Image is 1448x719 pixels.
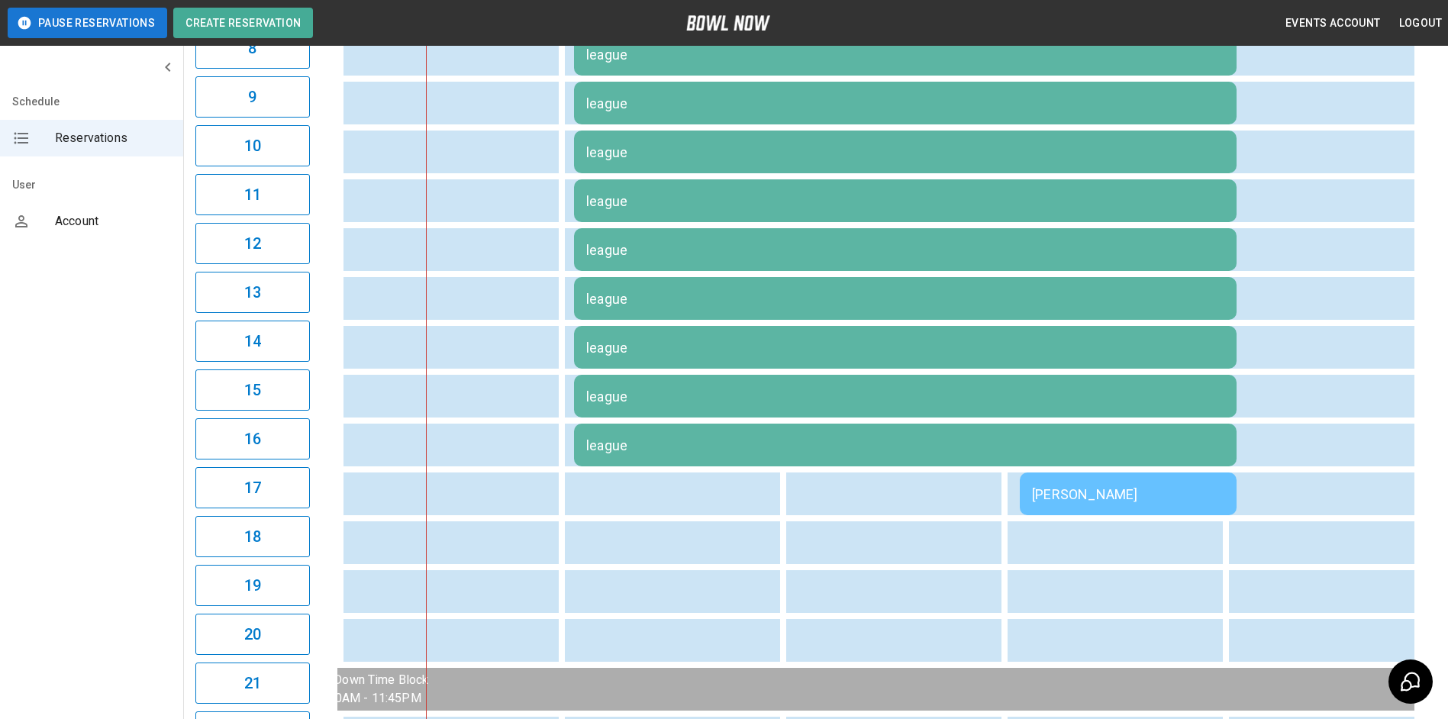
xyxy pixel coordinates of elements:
[586,144,1224,160] div: league
[195,272,310,313] button: 13
[244,329,261,353] h6: 14
[244,378,261,402] h6: 15
[195,565,310,606] button: 19
[586,242,1224,258] div: league
[55,212,171,231] span: Account
[244,231,261,256] h6: 12
[195,614,310,655] button: 20
[586,389,1224,405] div: league
[173,8,313,38] button: Create Reservation
[244,671,261,695] h6: 21
[195,223,310,264] button: 12
[686,15,770,31] img: logo
[195,467,310,508] button: 17
[195,76,310,118] button: 9
[248,36,256,60] h6: 8
[248,85,256,109] h6: 9
[244,182,261,207] h6: 11
[586,291,1224,307] div: league
[195,663,310,704] button: 21
[195,321,310,362] button: 14
[244,280,261,305] h6: 13
[195,369,310,411] button: 15
[586,437,1224,453] div: league
[1279,9,1387,37] button: Events Account
[586,193,1224,209] div: league
[195,418,310,459] button: 16
[244,134,261,158] h6: 10
[195,125,310,166] button: 10
[244,622,261,646] h6: 20
[586,47,1224,63] div: league
[8,8,167,38] button: Pause Reservations
[244,573,261,598] h6: 19
[1032,486,1224,502] div: [PERSON_NAME]
[1393,9,1448,37] button: Logout
[195,174,310,215] button: 11
[55,129,171,147] span: Reservations
[244,476,261,500] h6: 17
[244,524,261,549] h6: 18
[586,95,1224,111] div: league
[586,340,1224,356] div: league
[195,516,310,557] button: 18
[195,27,310,69] button: 8
[244,427,261,451] h6: 16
